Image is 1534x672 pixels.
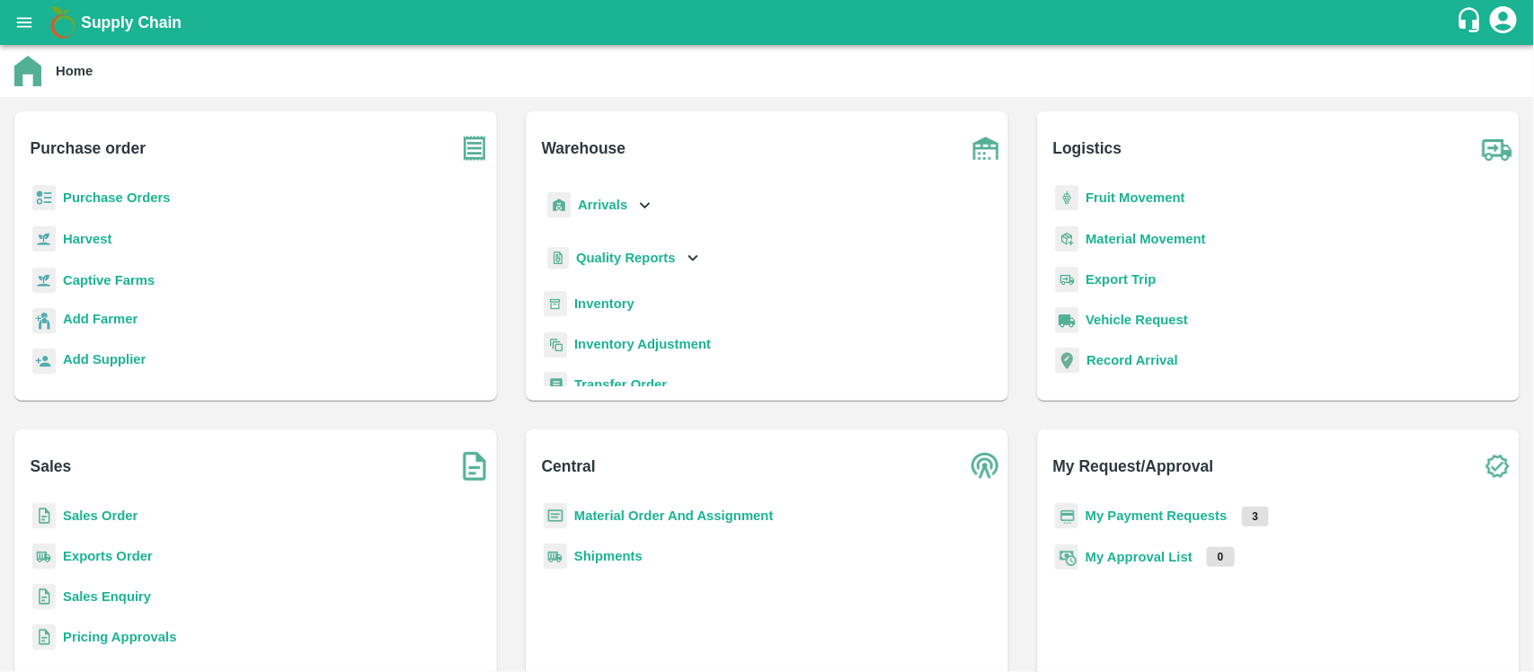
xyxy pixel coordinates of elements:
img: approval [1055,544,1078,570]
img: material [1055,225,1078,252]
div: customer-support [1456,6,1487,39]
img: central [963,444,1008,489]
a: Pricing Approvals [63,630,176,644]
a: Export Trip [1086,272,1156,287]
b: Supply Chain [81,13,182,31]
img: qualityReport [547,247,569,270]
img: vehicle [1055,307,1078,333]
img: shipments [544,544,567,570]
a: Add Supplier [63,349,146,374]
a: Shipments [574,549,643,563]
b: Add Supplier [63,352,146,367]
img: truck [1475,126,1520,171]
a: Inventory [574,296,634,311]
a: Material Order And Assignment [574,508,774,523]
img: reciept [32,185,56,211]
a: Add Farmer [63,309,137,333]
button: open drawer [4,2,45,43]
a: Fruit Movement [1086,190,1185,205]
a: Harvest [63,232,111,246]
b: Sales [31,454,72,479]
img: farmer [32,308,56,334]
b: Logistics [1053,136,1122,161]
b: Arrivals [578,198,627,212]
img: whTransfer [544,372,567,398]
a: Inventory Adjustment [574,337,711,351]
a: Transfer Order [574,377,667,392]
a: Sales Order [63,508,137,523]
b: Central [542,454,596,479]
img: sales [32,584,56,610]
a: Supply Chain [81,10,1456,35]
div: Arrivals [544,185,655,225]
a: Vehicle Request [1086,313,1188,327]
img: logo [45,4,81,40]
a: Captive Farms [63,273,155,287]
p: 3 [1242,507,1270,526]
a: My Approval List [1086,550,1193,564]
img: payment [1055,503,1078,529]
b: My Request/Approval [1053,454,1214,479]
img: whArrival [547,192,571,218]
img: sales [32,503,56,529]
img: whInventory [544,291,567,317]
img: home [14,56,41,86]
img: delivery [1055,267,1078,293]
div: Quality Reports [544,240,703,277]
img: harvest [32,267,56,294]
img: supplier [32,349,56,375]
div: account of current user [1487,4,1520,41]
img: purchase [452,126,497,171]
a: Exports Order [63,549,153,563]
a: Record Arrival [1086,353,1178,367]
b: Add Farmer [63,312,137,326]
img: fruit [1055,185,1078,211]
a: Sales Enquiry [63,589,151,604]
img: centralMaterial [544,503,567,529]
img: sales [32,624,56,650]
img: warehouse [963,126,1008,171]
p: 0 [1207,547,1235,567]
img: recordArrival [1055,348,1079,373]
a: Material Movement [1086,232,1206,246]
b: Purchase order [31,136,146,161]
b: Warehouse [542,136,626,161]
img: check [1475,444,1520,489]
img: harvest [32,225,56,252]
img: inventory [544,332,567,358]
img: shipments [32,544,56,570]
a: My Payment Requests [1086,508,1228,523]
img: soSales [452,444,497,489]
b: Home [56,64,93,78]
b: Quality Reports [576,251,676,265]
a: Purchase Orders [63,190,171,205]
